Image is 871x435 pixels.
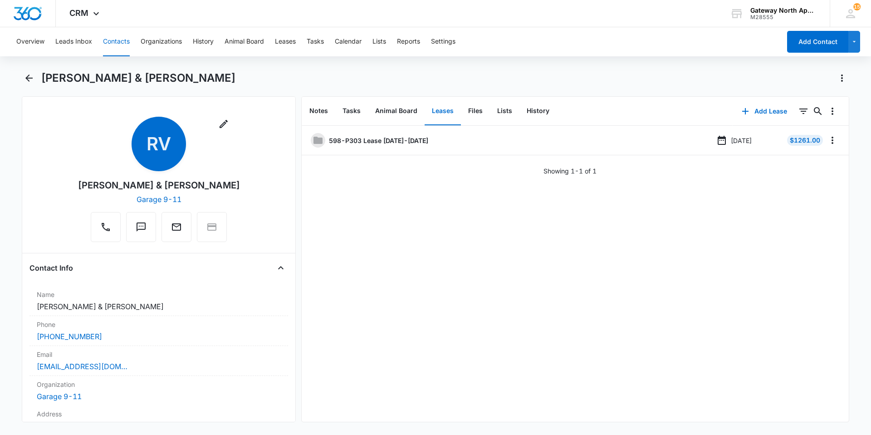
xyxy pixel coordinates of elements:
[543,166,597,176] p: Showing 1-1 of 1
[731,136,752,145] p: [DATE]
[37,420,281,431] dd: ---
[29,262,73,273] h4: Contact Info
[41,71,235,85] h1: [PERSON_NAME] & [PERSON_NAME]
[16,27,44,56] button: Overview
[750,7,817,14] div: account name
[225,27,264,56] button: Animal Board
[78,178,240,192] div: [PERSON_NAME] & [PERSON_NAME]
[853,3,861,10] span: 15
[37,320,281,329] label: Phone
[132,117,186,171] span: RV
[372,27,386,56] button: Lists
[103,27,130,56] button: Contacts
[853,3,861,10] div: notifications count
[37,409,281,419] label: Address
[307,27,324,56] button: Tasks
[161,226,191,234] a: Email
[490,97,519,125] button: Lists
[55,27,92,56] button: Leads Inbox
[91,226,121,234] a: Call
[811,104,825,119] button: Search...
[37,350,281,359] label: Email
[37,301,281,312] dd: [PERSON_NAME] & [PERSON_NAME]
[750,14,817,20] div: account id
[329,136,428,145] a: 598-P303 Lease [DATE]-[DATE]
[519,97,557,125] button: History
[825,133,840,148] button: Overflow Menu
[461,97,490,125] button: Files
[161,212,191,242] button: Email
[29,346,288,376] div: Email[EMAIL_ADDRESS][DOMAIN_NAME]
[274,261,288,275] button: Close
[37,380,281,389] label: Organization
[141,27,182,56] button: Organizations
[335,97,368,125] button: Tasks
[397,27,420,56] button: Reports
[368,97,425,125] button: Animal Board
[335,27,362,56] button: Calendar
[137,195,181,204] a: Garage 9-11
[37,392,82,401] a: Garage 9-11
[302,97,335,125] button: Notes
[29,376,288,405] div: OrganizationGarage 9-11
[193,27,214,56] button: History
[29,286,288,316] div: Name[PERSON_NAME] & [PERSON_NAME]
[787,135,823,146] div: $1261.00
[37,331,102,342] a: [PHONE_NUMBER]
[825,104,840,119] button: Overflow Menu
[126,212,156,242] button: Text
[29,316,288,346] div: Phone[PHONE_NUMBER]
[275,27,296,56] button: Leases
[69,8,88,18] span: CRM
[733,100,796,122] button: Add Lease
[431,27,455,56] button: Settings
[37,290,281,299] label: Name
[37,361,127,372] a: [EMAIL_ADDRESS][DOMAIN_NAME]
[91,212,121,242] button: Call
[126,226,156,234] a: Text
[787,31,848,53] button: Add Contact
[425,97,461,125] button: Leases
[796,104,811,119] button: Filters
[835,71,849,85] button: Actions
[22,71,36,85] button: Back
